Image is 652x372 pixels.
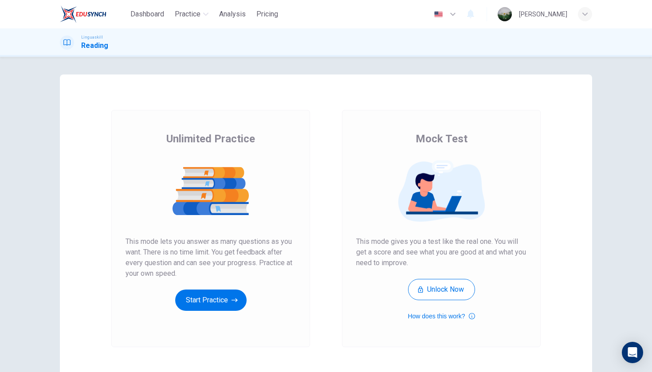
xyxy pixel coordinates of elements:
span: Practice [175,9,200,20]
span: Mock Test [416,132,467,146]
span: Pricing [256,9,278,20]
span: This mode lets you answer as many questions as you want. There is no time limit. You get feedback... [126,236,296,279]
button: Start Practice [175,290,247,311]
span: This mode gives you a test like the real one. You will get a score and see what you are good at a... [356,236,526,268]
span: Linguaskill [81,34,103,40]
span: Unlimited Practice [166,132,255,146]
span: Dashboard [130,9,164,20]
h1: Reading [81,40,108,51]
button: Practice [171,6,212,22]
img: en [433,11,444,18]
img: Profile picture [498,7,512,21]
div: [PERSON_NAME] [519,9,567,20]
div: Open Intercom Messenger [622,342,643,363]
button: Analysis [216,6,249,22]
button: Pricing [253,6,282,22]
button: Unlock Now [408,279,475,300]
a: EduSynch logo [60,5,127,23]
button: How does this work? [408,311,475,321]
button: Dashboard [127,6,168,22]
img: EduSynch logo [60,5,106,23]
span: Analysis [219,9,246,20]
